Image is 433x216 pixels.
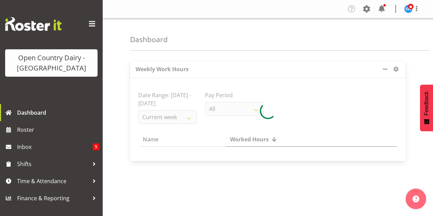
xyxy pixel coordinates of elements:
img: steve-webb7510.jpg [404,5,412,13]
span: Roster [17,125,99,135]
span: Finance & Reporting [17,193,89,203]
span: 5 [93,143,99,150]
div: Open Country Dairy - [GEOGRAPHIC_DATA] [12,53,91,73]
span: Inbox [17,142,93,152]
img: Rosterit website logo [5,17,62,31]
img: help-xxl-2.png [412,195,419,202]
span: Dashboard [17,107,99,118]
span: Time & Attendance [17,176,89,186]
span: Feedback [423,91,430,115]
span: Shifts [17,159,89,169]
h4: Dashboard [130,36,168,43]
button: Feedback - Show survey [420,85,433,131]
